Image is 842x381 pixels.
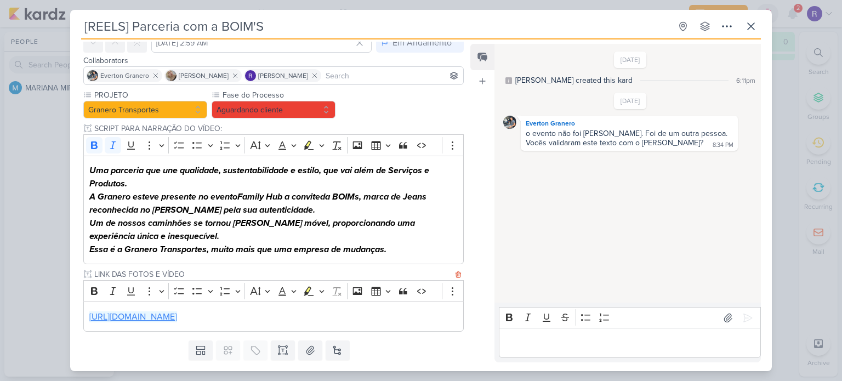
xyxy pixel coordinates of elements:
[100,71,149,81] span: Everton Granero
[376,33,464,53] button: Em Andamento
[83,280,464,302] div: Editor toolbar
[515,75,633,86] div: [PERSON_NAME] created this kard
[499,328,761,358] div: Editor editing area: main
[89,244,386,255] strong: Essa é a Granero Transportes, muito mais que uma empresa de mudanças.
[713,141,733,150] div: 8:34 PM
[83,156,464,265] div: Editor editing area: main
[166,70,177,81] img: Sarah Violante
[89,191,237,202] strong: A Granero esteve presente no evento
[83,101,207,118] button: Granero Transportes
[81,16,671,36] input: Untitled Kard
[212,101,335,118] button: Aguardando cliente
[92,269,453,280] input: Untitled text
[323,69,461,82] input: Search
[87,70,98,81] img: Everton Granero
[92,123,464,134] input: Untitled text
[736,76,755,86] div: 6:11pm
[503,116,516,129] img: Everton Granero
[151,33,372,53] input: Select a date
[179,71,229,81] span: [PERSON_NAME]
[83,302,464,332] div: Editor editing area: main
[258,71,308,81] span: [PERSON_NAME]
[89,218,415,242] strong: Um de nossos caminhões se tornou [PERSON_NAME] móvel, proporcionando uma experiência única e ines...
[392,36,452,49] div: Em Andamento
[499,307,761,328] div: Editor toolbar
[89,311,177,322] a: [URL][DOMAIN_NAME]
[89,165,429,189] strong: Uma parceria que une qualidade, sustentabilidade e estilo, que vai além de Serviços e Produtos.
[83,134,464,156] div: Editor toolbar
[83,55,464,66] div: Collaborators
[237,191,320,202] strong: Family Hub a convite
[523,118,736,129] div: Everton Granero
[245,70,256,81] img: Rafael Granero
[221,89,335,101] label: Fase do Processo
[526,129,730,147] div: o evento não foi [PERSON_NAME]. Foi de um outra pessoa. Vocês validaram este texto com o [PERSON_...
[93,89,207,101] label: PROJETO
